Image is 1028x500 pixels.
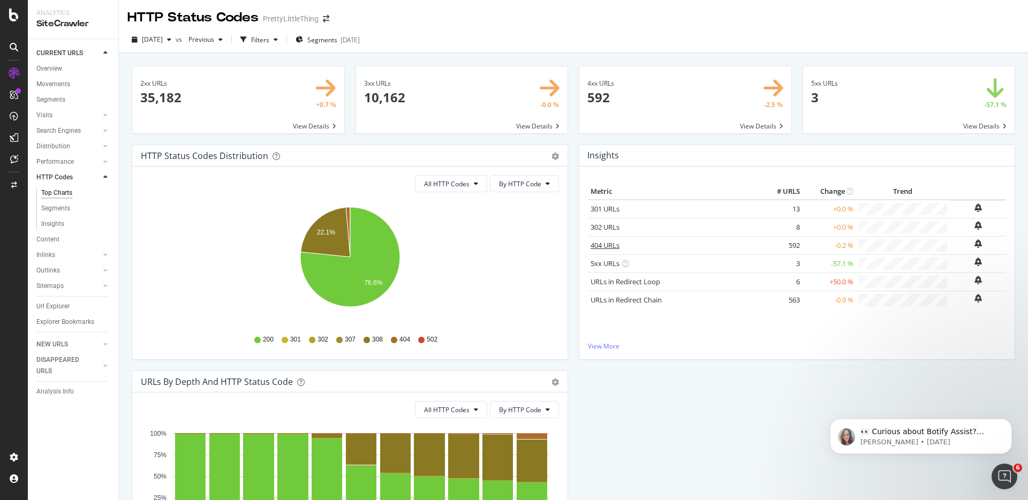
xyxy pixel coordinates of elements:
[307,35,337,44] span: Segments
[36,141,70,152] div: Distribution
[760,184,803,200] th: # URLS
[591,222,619,232] a: 302 URLs
[814,396,1028,471] iframe: Intercom notifications message
[364,279,382,286] text: 76.6%
[41,203,70,214] div: Segments
[141,201,559,325] div: A chart.
[36,339,68,350] div: NEW URLS
[317,229,335,237] text: 22.1%
[760,236,803,254] td: 592
[415,401,487,418] button: All HTTP Codes
[36,386,74,397] div: Analysis Info
[36,281,100,292] a: Sitemaps
[127,31,176,48] button: [DATE]
[36,79,70,90] div: Movements
[36,339,100,350] a: NEW URLS
[236,31,282,48] button: Filters
[591,240,619,250] a: 404 URLs
[490,401,559,418] button: By HTTP Code
[36,110,100,121] a: Visits
[760,291,803,309] td: 563
[974,221,982,230] div: bell-plus
[760,200,803,218] td: 13
[41,187,72,199] div: Top Charts
[36,316,111,328] a: Explorer Bookmarks
[36,354,90,377] div: DISAPPEARED URLS
[974,239,982,248] div: bell-plus
[36,48,83,59] div: CURRENT URLS
[591,259,619,268] a: 5xx URLs
[176,35,184,44] span: vs
[318,335,328,344] span: 302
[36,265,100,276] a: Outlinks
[803,272,856,291] td: +50.0 %
[974,294,982,302] div: bell-plus
[36,249,55,261] div: Inlinks
[974,276,982,284] div: bell-plus
[36,172,73,183] div: HTTP Codes
[551,378,559,386] div: gear
[591,295,662,305] a: URLs in Redirect Chain
[803,200,856,218] td: +0.0 %
[36,234,59,245] div: Content
[803,236,856,254] td: -0.2 %
[803,184,856,200] th: Change
[424,405,470,414] span: All HTTP Codes
[141,150,268,161] div: HTTP Status Codes Distribution
[992,464,1017,489] iframe: Intercom live chat
[591,204,619,214] a: 301 URLs
[263,13,319,24] div: PrettyLittleThing
[36,156,100,168] a: Performance
[36,301,111,312] a: Url Explorer
[36,386,111,397] a: Analysis Info
[36,9,110,18] div: Analytics
[415,175,487,192] button: All HTTP Codes
[290,335,301,344] span: 301
[291,31,364,48] button: Segments[DATE]
[1014,464,1022,472] span: 6
[36,316,94,328] div: Explorer Bookmarks
[263,335,274,344] span: 200
[856,184,950,200] th: Trend
[399,335,410,344] span: 404
[251,35,269,44] div: Filters
[36,63,62,74] div: Overview
[36,141,100,152] a: Distribution
[424,179,470,188] span: All HTTP Codes
[36,110,52,121] div: Visits
[36,249,100,261] a: Inlinks
[142,35,163,44] span: 2025 Aug. 8th
[36,63,111,74] a: Overview
[154,451,167,459] text: 75%
[36,94,111,105] a: Segments
[372,335,383,344] span: 308
[154,473,167,480] text: 50%
[150,430,167,437] text: 100%
[41,218,64,230] div: Insights
[36,265,60,276] div: Outlinks
[36,18,110,30] div: SiteCrawler
[36,281,64,292] div: Sitemaps
[36,125,81,137] div: Search Engines
[184,35,214,44] span: Previous
[974,257,982,266] div: bell-plus
[591,277,660,286] a: URLs in Redirect Loop
[551,153,559,160] div: gear
[36,48,100,59] a: CURRENT URLS
[36,301,70,312] div: Url Explorer
[36,234,111,245] a: Content
[36,94,65,105] div: Segments
[803,291,856,309] td: -0.9 %
[184,31,227,48] button: Previous
[36,125,100,137] a: Search Engines
[803,218,856,236] td: +0.0 %
[36,156,74,168] div: Performance
[760,218,803,236] td: 8
[345,335,356,344] span: 307
[490,175,559,192] button: By HTTP Code
[587,148,619,163] h4: Insights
